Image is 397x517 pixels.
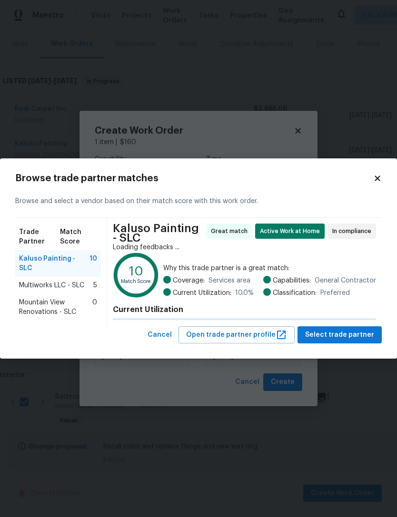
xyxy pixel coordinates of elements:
span: Kaluso Painting - SLC [19,254,89,273]
div: Browse and select a vendor based on their match score with this work order. [15,185,382,218]
span: Great match [211,226,251,236]
text: 10 [129,264,143,277]
span: Active Work at Home [260,226,324,236]
span: Why this trade partner is a great match: [163,263,376,273]
button: Cancel [144,326,176,344]
span: Select trade partner [305,329,374,341]
span: 10.0 % [235,288,254,298]
button: Open trade partner profile [179,326,295,344]
span: 10 [89,254,97,273]
span: Coverage: [173,276,205,285]
span: Preferred [320,288,350,298]
span: Open trade partner profile [186,329,287,341]
span: Mountain View Renovations - SLC [19,298,92,317]
span: In compliance [332,226,375,236]
span: Kaluso Painting - SLC [113,224,203,243]
span: Services area [208,276,250,285]
span: Cancel [148,329,172,341]
span: Trade Partner [19,227,60,246]
span: Match Score [60,227,97,246]
span: Multiworks LLC - SLC [19,281,84,290]
span: Capabilities: [273,276,311,285]
div: Loading feedbacks ... [113,243,376,252]
h2: Browse trade partner matches [15,174,373,183]
span: General Contractor [315,276,376,285]
span: Classification: [273,288,317,298]
h4: Current Utilization [113,305,376,314]
span: 5 [93,281,97,290]
text: Match Score [121,279,151,284]
button: Select trade partner [298,326,382,344]
span: 0 [92,298,97,317]
span: Current Utilization: [173,288,231,298]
